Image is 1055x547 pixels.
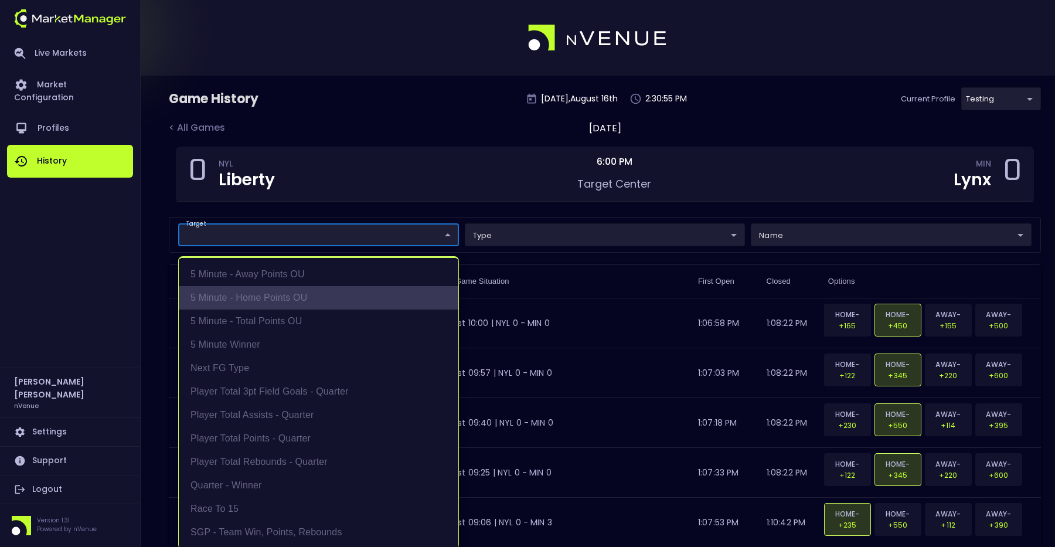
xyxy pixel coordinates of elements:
[179,310,458,333] li: 5 Minute - Total Points OU
[179,450,458,474] li: Player Total Rebounds - Quarter
[179,497,458,521] li: Race to 15
[179,263,458,286] li: 5 Minute - Away Points OU
[179,356,458,380] li: Next FG Type
[179,474,458,497] li: Quarter - Winner
[179,521,458,544] li: SGP - Team Win, Points, Rebounds
[179,427,458,450] li: Player Total Points - Quarter
[179,286,458,310] li: 5 Minute - Home Points OU
[179,333,458,356] li: 5 Minute Winner
[179,380,458,403] li: Player Total 3pt Field Goals - Quarter
[179,403,458,427] li: Player Total Assists - Quarter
